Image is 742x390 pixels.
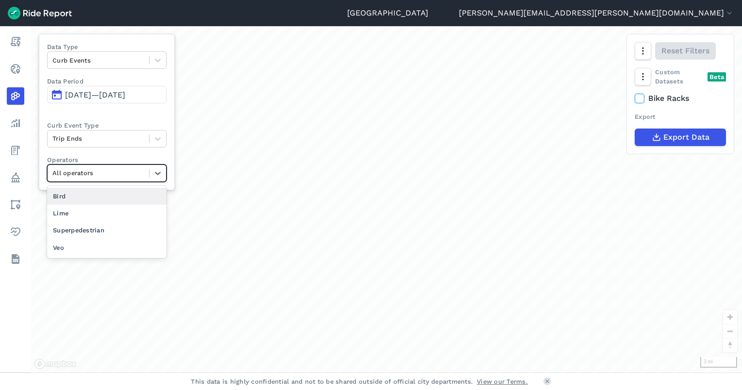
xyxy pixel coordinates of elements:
button: Reset Filters [655,42,716,60]
a: Datasets [7,250,24,268]
button: [DATE]—[DATE] [47,86,167,103]
a: Report [7,33,24,50]
label: Curb Event Type [47,121,167,130]
span: Export Data [663,131,709,143]
div: Lime [47,205,167,222]
div: Custom Datasets [635,67,726,86]
a: Analyze [7,114,24,132]
label: Operators [47,155,167,164]
div: Export [635,112,726,121]
div: Veo [47,239,167,256]
span: [DATE]—[DATE] [65,90,125,99]
a: Realtime [7,60,24,78]
a: Areas [7,196,24,213]
a: Policy [7,169,24,186]
label: Data Period [47,77,167,86]
label: Bike Racks [635,93,726,104]
label: Data Type [47,42,167,51]
a: [GEOGRAPHIC_DATA] [347,7,428,19]
div: Beta [708,72,726,81]
a: Heatmaps [7,87,24,105]
button: [PERSON_NAME][EMAIL_ADDRESS][PERSON_NAME][DOMAIN_NAME] [459,7,734,19]
div: Bird [47,188,167,205]
a: Fees [7,142,24,159]
a: View our Terms. [477,377,528,386]
span: Reset Filters [661,45,709,57]
img: Ride Report [8,7,72,19]
button: Export Data [635,129,726,146]
div: loading [31,26,742,373]
a: Health [7,223,24,241]
div: Superpedestrian [47,222,167,239]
